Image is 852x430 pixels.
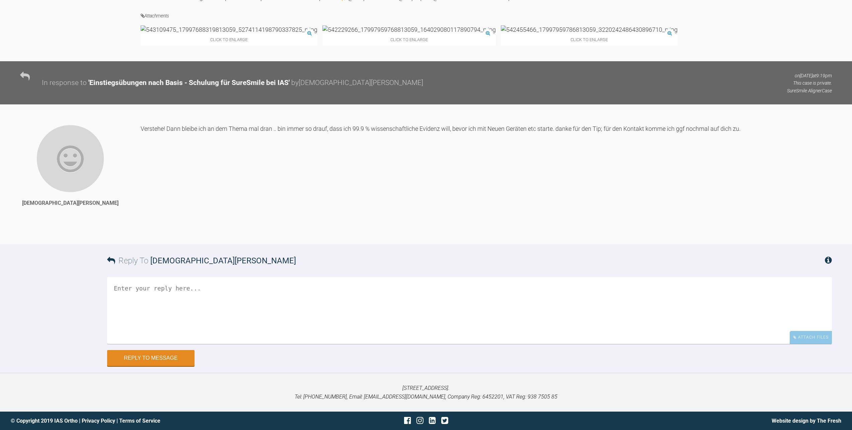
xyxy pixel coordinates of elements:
span: Click to enlarge [322,34,496,46]
div: [DEMOGRAPHIC_DATA][PERSON_NAME] [22,199,119,207]
img: 542229266_17997959768813059_164029080117890794_n.jpg [322,25,496,34]
div: Verstehe! Dann bleibe ich an dem Thema mal dran .. bin immer so drauf, dass ich 99.9 % wissenscha... [141,124,832,234]
a: Terms of Service [119,418,160,424]
div: ' Einstiegsübungen nach Basis - Schulung für SureSmile bei IAS ' [88,77,290,89]
span: Click to enlarge [501,34,678,46]
h4: Attachments [141,12,832,20]
div: Attach Files [790,331,832,344]
p: SureSmile Aligner Case [787,87,832,94]
div: by [DEMOGRAPHIC_DATA][PERSON_NAME] [291,77,423,89]
span: Click to enlarge [141,34,317,46]
div: © Copyright 2019 IAS Ortho | | [11,417,288,425]
img: Christian Buortesch [36,124,104,193]
a: Website design by The Fresh [772,418,841,424]
img: 543109475_17997688319813059_5274114198790337825_n.jpg [141,25,317,34]
div: In response to [42,77,87,89]
img: 542455466_17997959786813059_3220242486430896710_n.jpg [501,25,678,34]
p: This case is private. [787,79,832,87]
p: on [DATE] at 9:19pm [787,72,832,79]
button: Reply to Message [107,350,195,366]
h3: Reply To [107,254,296,267]
a: Privacy Policy [82,418,115,424]
p: [STREET_ADDRESS]. Tel: [PHONE_NUMBER], Email: [EMAIL_ADDRESS][DOMAIN_NAME], Company Reg: 6452201,... [11,384,841,401]
span: [DEMOGRAPHIC_DATA][PERSON_NAME] [150,256,296,265]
